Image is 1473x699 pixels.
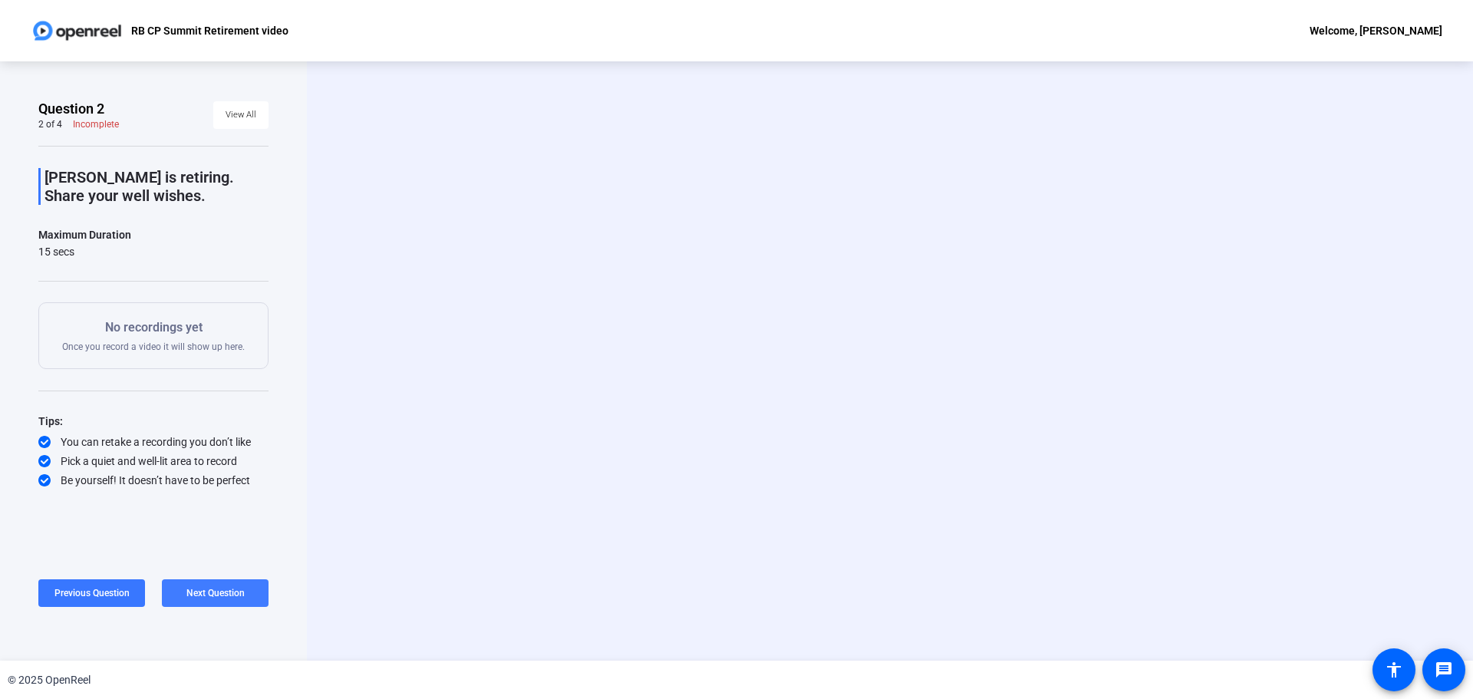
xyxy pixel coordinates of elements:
img: OpenReel logo [31,15,124,46]
p: [PERSON_NAME] is retiring. Share your well wishes. [44,168,269,205]
div: 2 of 4 [38,118,62,130]
div: Welcome, [PERSON_NAME] [1310,21,1442,40]
div: You can retake a recording you don’t like [38,434,269,450]
div: © 2025 OpenReel [8,672,91,688]
div: Once you record a video it will show up here. [62,318,245,353]
div: Pick a quiet and well-lit area to record [38,453,269,469]
span: Previous Question [54,588,130,598]
button: Previous Question [38,579,145,607]
p: No recordings yet [62,318,245,337]
div: 15 secs [38,244,131,259]
div: Incomplete [73,118,119,130]
span: View All [226,104,256,127]
span: Next Question [186,588,245,598]
div: Tips: [38,412,269,430]
mat-icon: accessibility [1385,661,1403,679]
p: RB CP Summit Retirement video [131,21,288,40]
div: Maximum Duration [38,226,131,244]
span: Question 2 [38,100,104,118]
button: View All [213,101,269,129]
button: Next Question [162,579,269,607]
mat-icon: message [1435,661,1453,679]
div: Be yourself! It doesn’t have to be perfect [38,473,269,488]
